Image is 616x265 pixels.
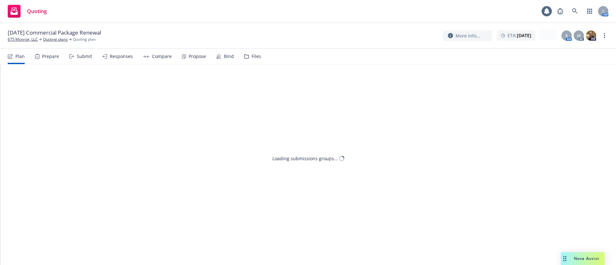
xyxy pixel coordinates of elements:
[517,32,531,38] strong: [DATE]
[224,54,234,59] div: Bind
[601,32,608,39] a: more
[561,252,604,265] button: Nova Assist
[586,30,596,41] img: photo
[42,54,59,59] div: Prepare
[77,54,92,59] div: Submit
[43,37,68,42] a: Quoting plans
[583,5,596,18] a: Switch app
[8,29,101,37] span: [DATE] Commercial Package Renewal
[569,5,581,18] a: Search
[554,5,567,18] a: Report a Bug
[73,37,96,42] span: Quoting plan
[508,32,531,39] span: ETA :
[152,54,172,59] div: Compare
[443,30,492,41] button: More info...
[8,37,38,42] a: 675 Monroe, LLC
[15,54,25,59] div: Plan
[456,32,480,39] span: More info...
[574,256,599,261] span: Nova Assist
[189,54,206,59] div: Propose
[272,155,338,162] div: Loading submissions groups...
[561,252,569,265] div: Drag to move
[565,32,568,39] span: S
[110,54,133,59] div: Responses
[252,54,261,59] div: Files
[5,2,49,20] a: Quoting
[577,32,581,39] span: H
[27,9,47,14] span: Quoting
